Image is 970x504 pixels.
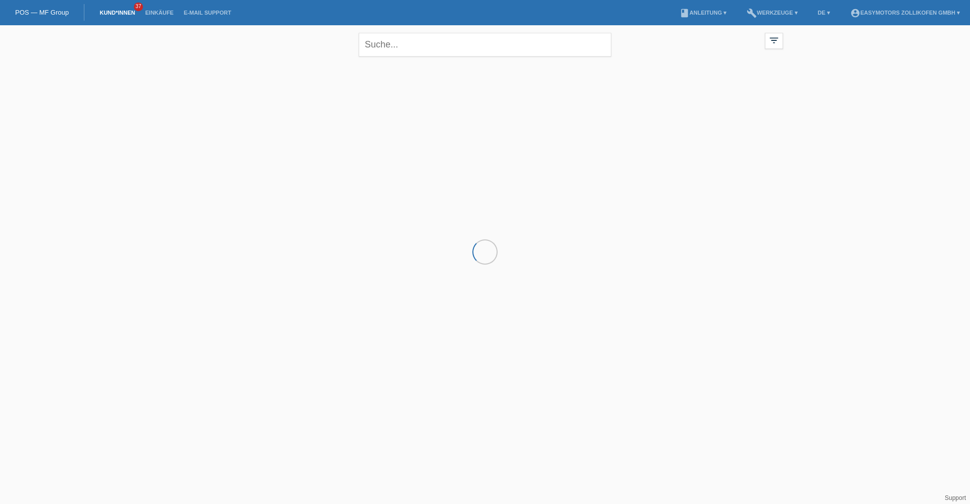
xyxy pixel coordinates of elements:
[742,10,803,16] a: buildWerkzeuge ▾
[179,10,236,16] a: E-Mail Support
[813,10,835,16] a: DE ▾
[15,9,69,16] a: POS — MF Group
[134,3,143,11] span: 37
[674,10,732,16] a: bookAnleitung ▾
[140,10,178,16] a: Einkäufe
[747,8,757,18] i: build
[680,8,690,18] i: book
[359,33,611,57] input: Suche...
[768,35,780,46] i: filter_list
[845,10,965,16] a: account_circleEasymotors Zollikofen GmbH ▾
[94,10,140,16] a: Kund*innen
[945,494,966,501] a: Support
[850,8,860,18] i: account_circle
